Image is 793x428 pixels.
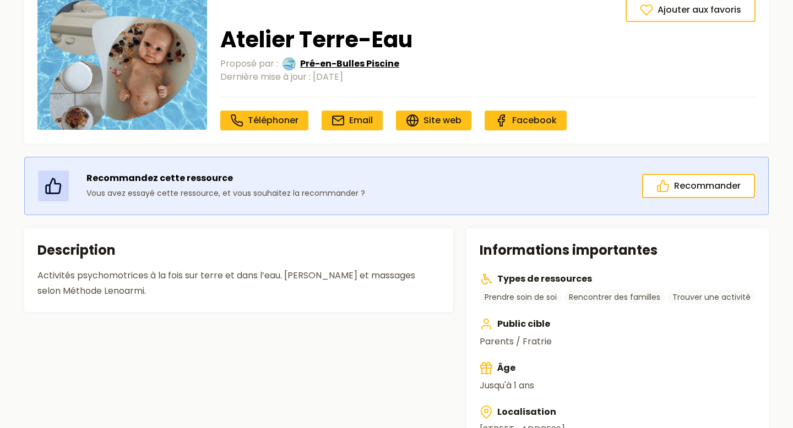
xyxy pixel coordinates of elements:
span: Recommander [674,179,741,193]
h1: Atelier Terre-Eau [220,26,756,53]
time: [DATE] [313,70,343,83]
button: Recommander [642,174,755,198]
p: Parents / Fratrie [480,335,756,348]
span: Site web [423,114,461,127]
h2: Description [37,242,440,259]
h3: Types de ressources [480,272,756,286]
span: Facebook [512,114,557,127]
a: Rencontrer des familles [564,290,665,304]
span: Pré-en-Bulles Piscine [300,57,399,70]
a: Téléphoner [220,111,308,130]
h3: Localisation [480,405,756,419]
h3: Âge [480,361,756,375]
p: Recommandez cette ressource [86,172,365,185]
h2: Informations importantes [480,242,756,259]
span: Ajouter aux favoris [658,3,741,17]
h3: Public cible [480,317,756,331]
div: Dernière mise à jour : [220,70,756,84]
p: Vous avez essayé cette ressource, et vous souhaitez la recommander ? [86,187,365,200]
img: Pré-en-Bulles Piscine [283,57,296,70]
div: Activités psychomotrices à la fois sur terre et dans l’eau. [PERSON_NAME] et massages selon Métho... [37,268,440,299]
span: Proposé par : [220,57,278,70]
p: Jusqu'à 1 ans [480,379,756,392]
span: Téléphoner [248,114,298,127]
a: Site web [396,111,471,130]
a: Trouver une activité [667,290,756,304]
a: Prendre soin de soi [480,290,562,304]
span: Email [349,114,373,127]
a: Facebook [485,111,567,130]
a: Pré-en-Bulles PiscinePré-en-Bulles Piscine [283,57,399,70]
a: Email [322,111,383,130]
